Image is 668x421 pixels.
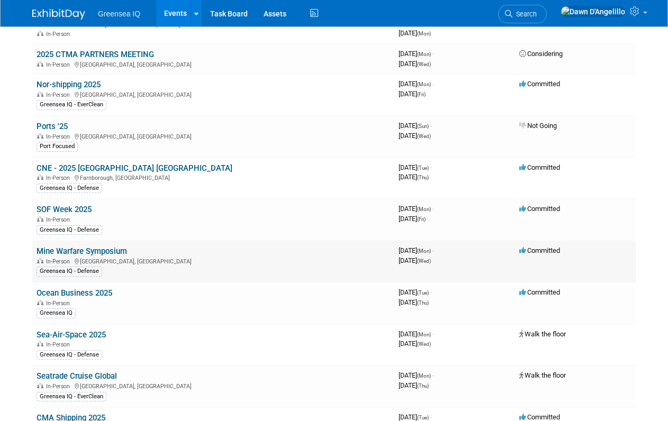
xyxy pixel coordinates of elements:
span: [DATE] [399,246,434,254]
img: In-Person Event [37,31,43,36]
span: [DATE] [399,298,429,306]
span: Walk the floor [519,371,566,379]
span: [DATE] [399,80,434,88]
div: [GEOGRAPHIC_DATA], [GEOGRAPHIC_DATA] [37,60,390,68]
div: Greensea IQ - Defense [37,184,102,193]
span: Committed [519,246,560,254]
img: In-Person Event [37,383,43,388]
span: Search [512,10,537,18]
span: [DATE] [399,163,432,171]
div: Port Focused [37,142,78,151]
span: (Tue) [417,415,429,420]
div: Greensea IQ - EverClean [37,392,106,401]
div: Greensea IQ - Defense [37,225,102,235]
span: - [430,413,432,421]
span: - [430,288,432,296]
span: (Mon) [417,332,431,337]
span: - [432,371,434,379]
img: In-Person Event [37,216,43,222]
div: Greensea IQ [37,308,76,318]
div: Farnborough, [GEOGRAPHIC_DATA] [37,173,390,181]
img: In-Person Event [37,91,43,97]
span: In-Person [46,383,73,390]
span: Not Going [519,122,557,130]
span: (Fri) [417,216,426,222]
img: In-Person Event [37,175,43,180]
span: In-Person [46,91,73,98]
img: In-Person Event [37,133,43,139]
span: In-Person [46,61,73,68]
span: (Wed) [417,258,431,264]
span: [DATE] [399,50,434,58]
span: [DATE] [399,330,434,338]
div: Greensea IQ - Defense [37,350,102,360]
span: In-Person [46,133,73,140]
span: (Fri) [417,91,426,97]
span: (Wed) [417,341,431,347]
span: In-Person [46,341,73,348]
span: - [432,80,434,88]
a: 2025 CTMA PARTNERS MEETING [37,50,154,59]
span: In-Person [46,300,73,307]
img: In-Person Event [37,258,43,263]
a: CNE - 2025 [GEOGRAPHIC_DATA] [GEOGRAPHIC_DATA] [37,163,232,173]
span: [DATE] [399,288,432,296]
a: Mine Warfare Symposium [37,246,127,256]
span: In-Person [46,31,73,38]
div: [GEOGRAPHIC_DATA], [GEOGRAPHIC_DATA] [37,257,390,265]
div: Greensea IQ - EverClean [37,100,106,109]
span: Committed [519,413,560,421]
span: (Mon) [417,248,431,254]
span: [DATE] [399,60,431,68]
a: SOF Week 2025 [37,205,92,214]
span: Committed [519,163,560,171]
span: (Wed) [417,133,431,139]
span: Walk the floor [519,330,566,338]
span: [DATE] [399,371,434,379]
span: (Thu) [417,383,429,389]
span: (Mon) [417,51,431,57]
span: (Mon) [417,31,431,36]
span: [DATE] [399,257,431,264]
span: (Tue) [417,165,429,171]
span: Committed [519,288,560,296]
a: Ocean Business 2025 [37,288,112,298]
span: [DATE] [399,205,434,213]
span: - [430,163,432,171]
span: - [432,50,434,58]
span: Greensea IQ [98,10,140,18]
span: (Thu) [417,175,429,180]
div: Greensea IQ - Defense [37,267,102,276]
a: Search [498,5,547,23]
div: [GEOGRAPHIC_DATA], [GEOGRAPHIC_DATA] [37,90,390,98]
a: Ports '25 [37,122,68,131]
span: [DATE] [399,122,432,130]
span: [DATE] [399,215,426,223]
span: - [432,205,434,213]
span: Considering [519,50,563,58]
a: Seatrade Cruise Global [37,371,117,381]
span: [DATE] [399,90,426,98]
a: Sea-Air-Space 2025 [37,330,106,340]
span: - [432,330,434,338]
span: (Mon) [417,206,431,212]
span: (Mon) [417,373,431,379]
img: In-Person Event [37,341,43,346]
span: [DATE] [399,340,431,347]
span: Committed [519,205,560,213]
span: Committed [519,80,560,88]
span: [DATE] [399,381,429,389]
span: (Mon) [417,81,431,87]
img: In-Person Event [37,300,43,305]
img: ExhibitDay [32,9,85,20]
span: [DATE] [399,413,432,421]
span: (Thu) [417,300,429,306]
span: (Wed) [417,61,431,67]
span: [DATE] [399,173,429,181]
span: - [432,246,434,254]
span: (Tue) [417,290,429,296]
span: - [430,122,432,130]
a: Nor-shipping 2025 [37,80,101,89]
span: In-Person [46,258,73,265]
div: [GEOGRAPHIC_DATA], [GEOGRAPHIC_DATA] [37,381,390,390]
